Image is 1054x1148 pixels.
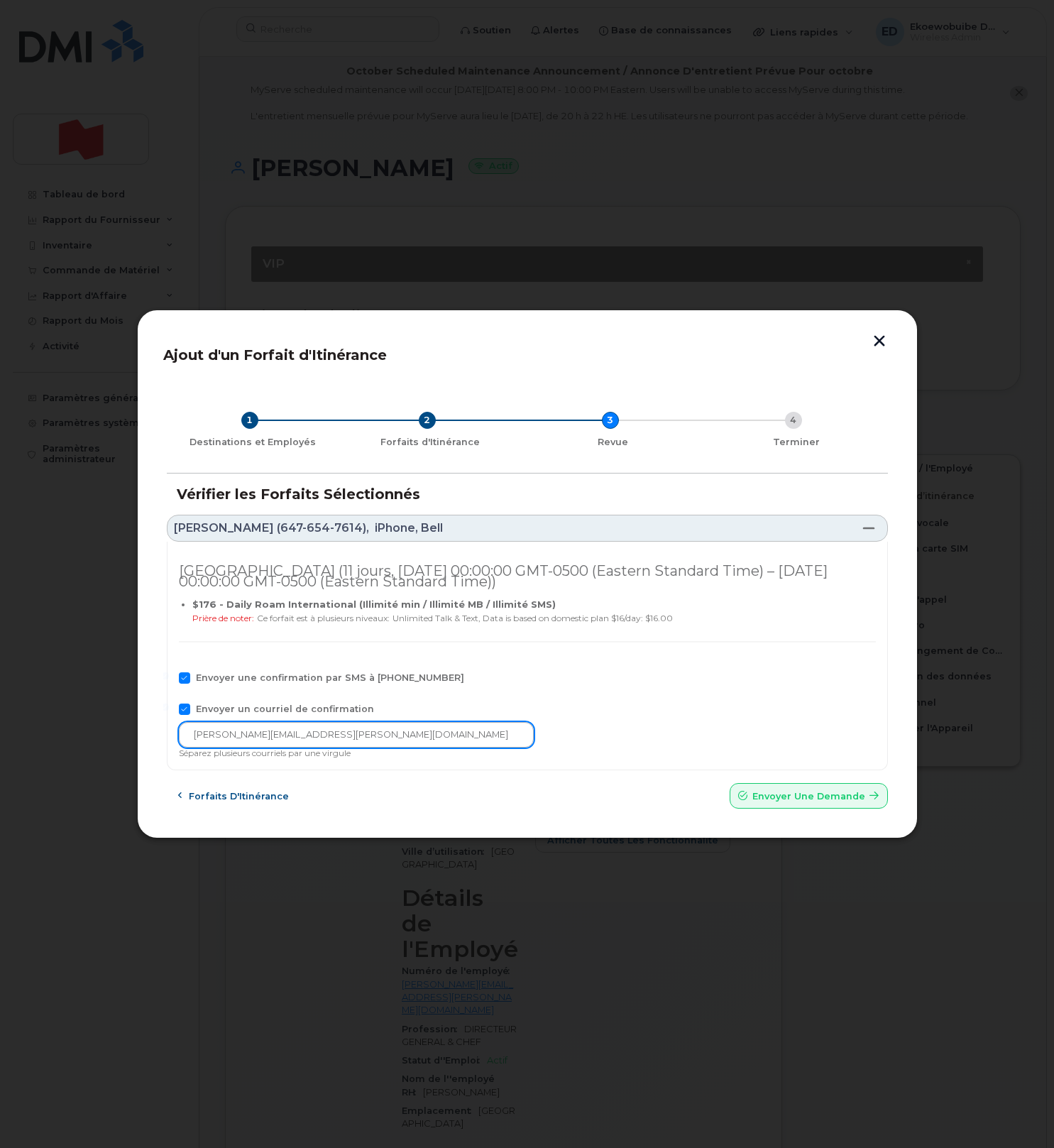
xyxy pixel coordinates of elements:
span: [PERSON_NAME] (647-654-7614), [174,523,369,534]
div: Forfaits d'Itinérance [344,437,516,448]
span: Ce forfait est à plusieurs niveaux: [257,613,390,623]
h3: Vérifier les Forfaits Sélectionnés [177,486,878,502]
div: 1 [241,412,258,429]
a: [PERSON_NAME] (647-654-7614),iPhone, Bell [167,515,888,541]
button: Forfaits d'Itinérance [167,783,302,809]
span: Envoyer une Demande [752,789,865,803]
div: 2 [419,412,436,429]
span: iPhone, Bell [375,523,443,534]
div: Séparez plusieurs courriels par une virgule [179,748,876,759]
span: Forfaits d'Itinérance [189,789,289,803]
span: Envoyer une confirmation par SMS à [PHONE_NUMBER] [196,672,464,683]
div: Destinations et Employés [172,437,333,448]
span: Prière de noter: [192,613,254,623]
div: [GEOGRAPHIC_DATA] (11 jours, [DATE] 00:00:00 GMT-0500 (Eastern Standard Time) – [DATE] 00:00:00 G... [179,566,876,588]
button: Envoyer une Demande [730,783,888,809]
span: Envoyer un courriel de confirmation [196,704,374,714]
div: 4 [785,412,802,429]
div: [PERSON_NAME] (647-654-7614),iPhone, Bell [167,542,888,771]
span: Unlimited Talk & Text, Data is based on domestic plan $16/day: $16.00 [392,613,673,623]
div: Terminer [710,437,882,448]
input: Saisissez l'e-mail de confirmation [179,722,534,748]
span: Ajout d'un Forfait d'Itinérance [163,346,387,363]
b: $176 - Daily Roam International (Illimité min / Illimité MB / Illimité SMS) [192,598,556,610]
